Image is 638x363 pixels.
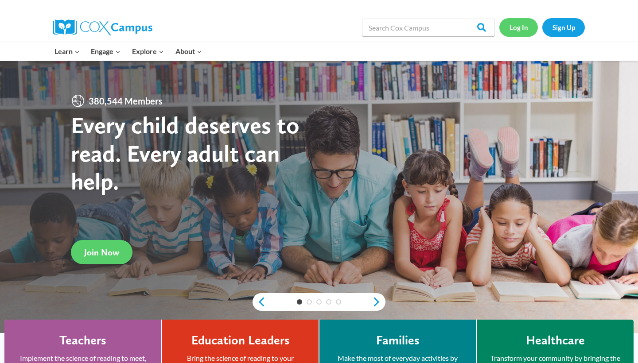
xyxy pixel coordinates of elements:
a: 2 [307,299,312,305]
nav: Primary Navigation [49,42,207,61]
a: previous [253,297,266,307]
h4: Teachers [59,333,106,348]
input: Search Cox Campus [362,19,495,36]
h4: Education Leaders [191,333,290,348]
h4: Families [376,333,420,348]
div: content slider buttons [253,293,385,311]
button: Child menu of About [170,42,208,61]
button: Child menu of Learn [49,42,86,61]
a: 1 [297,299,302,305]
img: Cox Campus [53,19,152,35]
button: Child menu of Engage [86,42,127,61]
span: 380,544 Members [85,94,166,108]
span: Join Now [84,247,119,258]
strong: Every child deserves to read. Every adult can help. [71,111,300,195]
a: Join Now [71,240,132,264]
nav: Secondary Navigation [499,18,585,36]
a: 4 [326,299,331,305]
a: Log In [499,18,538,36]
a: 5 [336,299,341,305]
a: 3 [316,299,322,305]
button: Child menu of Explore [126,42,170,61]
h4: Healthcare [526,333,585,348]
a: next [372,297,385,307]
a: Sign Up [542,18,585,36]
